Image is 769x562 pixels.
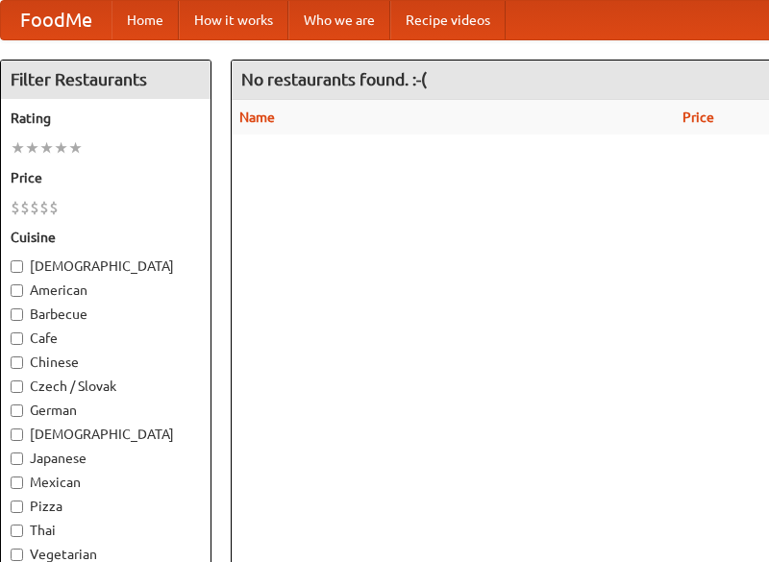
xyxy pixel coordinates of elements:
a: Who we are [288,1,390,39]
label: American [11,281,201,300]
input: [DEMOGRAPHIC_DATA] [11,260,23,273]
h5: Price [11,168,201,187]
input: [DEMOGRAPHIC_DATA] [11,428,23,441]
li: $ [11,197,20,218]
label: Mexican [11,473,201,492]
label: German [11,401,201,420]
li: $ [30,197,39,218]
li: ★ [25,137,39,159]
input: Pizza [11,501,23,513]
input: Mexican [11,476,23,489]
label: Barbecue [11,305,201,324]
li: ★ [68,137,83,159]
li: ★ [11,137,25,159]
label: [DEMOGRAPHIC_DATA] [11,425,201,444]
input: Czech / Slovak [11,380,23,393]
input: German [11,404,23,417]
input: Chinese [11,356,23,369]
a: FoodMe [1,1,112,39]
a: Price [682,110,714,125]
a: How it works [179,1,288,39]
input: Barbecue [11,308,23,321]
input: Japanese [11,452,23,465]
label: Thai [11,521,201,540]
input: American [11,284,23,297]
label: Czech / Slovak [11,377,201,396]
li: $ [49,197,59,218]
li: $ [39,197,49,218]
li: $ [20,197,30,218]
li: ★ [39,137,54,159]
input: Thai [11,525,23,537]
h5: Cuisine [11,228,201,247]
a: Recipe videos [390,1,506,39]
label: Pizza [11,497,201,516]
label: Japanese [11,449,201,468]
label: Cafe [11,329,201,348]
input: Vegetarian [11,549,23,561]
h5: Rating [11,109,201,128]
a: Home [112,1,179,39]
input: Cafe [11,332,23,345]
li: ★ [54,137,68,159]
label: Chinese [11,353,201,372]
h4: Filter Restaurants [1,61,211,99]
a: Name [239,110,275,125]
label: [DEMOGRAPHIC_DATA] [11,257,201,276]
ng-pluralize: No restaurants found. :-( [241,70,427,88]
